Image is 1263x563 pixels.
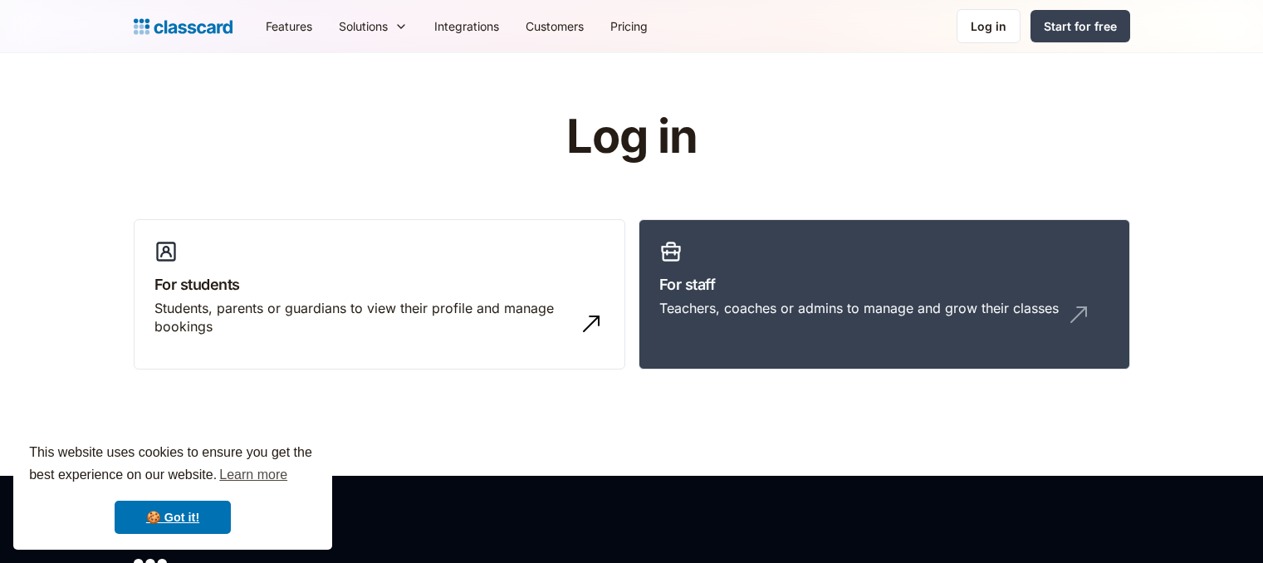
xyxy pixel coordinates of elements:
[252,7,326,45] a: Features
[1030,10,1130,42] a: Start for free
[421,7,512,45] a: Integrations
[339,17,388,35] div: Solutions
[29,443,316,487] span: This website uses cookies to ensure you get the best experience on our website.
[115,501,231,534] a: dismiss cookie message
[659,273,1109,296] h3: For staff
[659,299,1059,317] div: Teachers, coaches or admins to manage and grow their classes
[971,17,1006,35] div: Log in
[154,299,571,336] div: Students, parents or guardians to view their profile and manage bookings
[154,273,605,296] h3: For students
[326,7,421,45] div: Solutions
[512,7,597,45] a: Customers
[639,219,1130,370] a: For staffTeachers, coaches or admins to manage and grow their classes
[597,7,661,45] a: Pricing
[134,219,625,370] a: For studentsStudents, parents or guardians to view their profile and manage bookings
[368,111,895,163] h1: Log in
[134,15,233,38] a: Logo
[1044,17,1117,35] div: Start for free
[217,463,290,487] a: learn more about cookies
[13,427,332,550] div: cookieconsent
[957,9,1021,43] a: Log in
